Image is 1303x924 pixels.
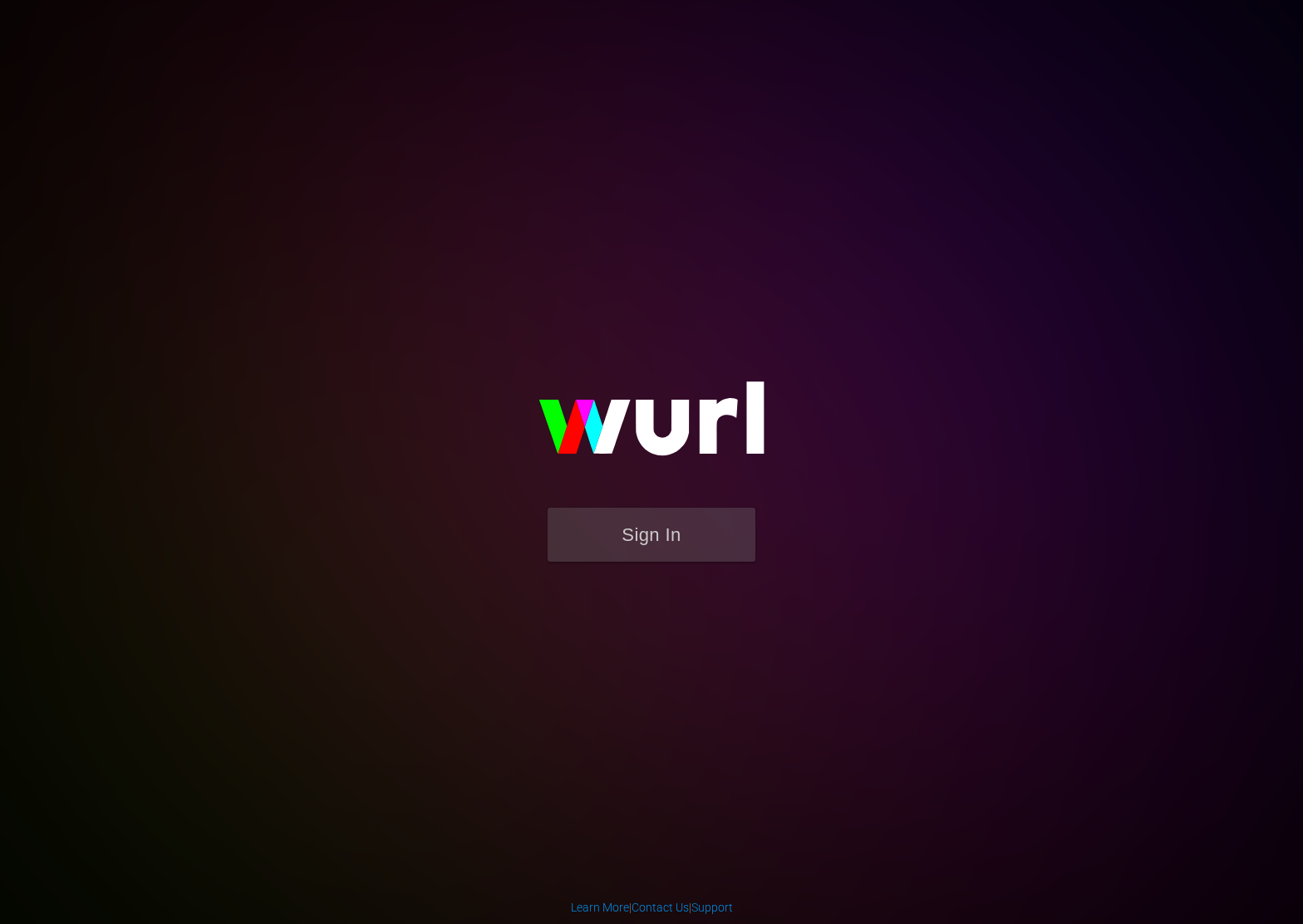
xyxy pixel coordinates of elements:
a: Support [691,901,733,914]
img: wurl-logo-on-black-223613ac3d8ba8fe6dc639794a292ebdb59501304c7dfd60c99c58986ef67473.svg [485,346,818,507]
div: | | [571,899,733,916]
a: Learn More [571,901,629,914]
a: Contact Us [632,901,689,914]
button: Sign In [548,508,755,562]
